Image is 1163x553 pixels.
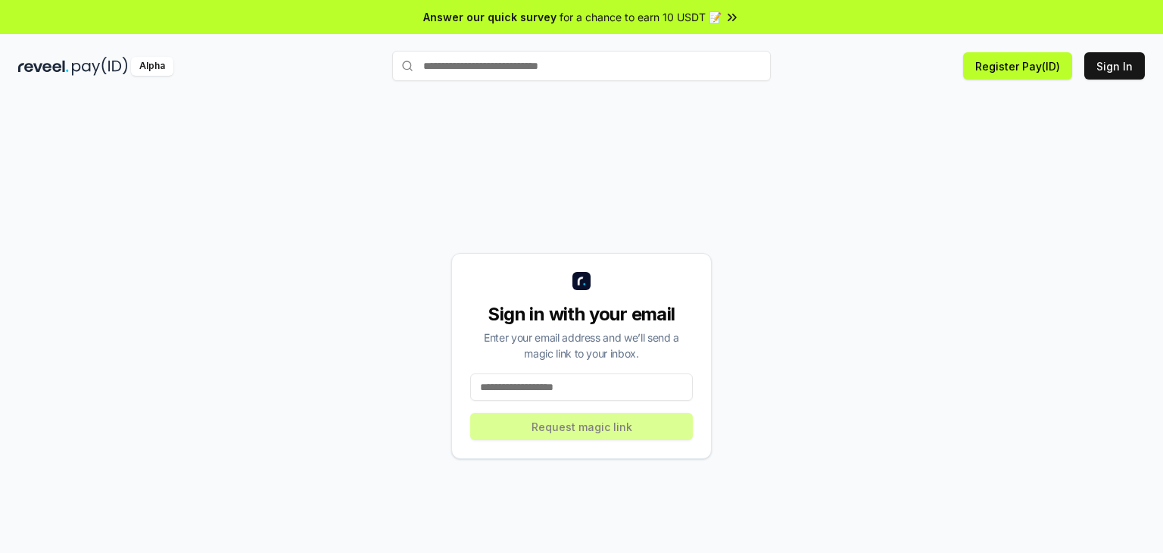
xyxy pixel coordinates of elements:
[131,57,173,76] div: Alpha
[1084,52,1145,80] button: Sign In
[18,57,69,76] img: reveel_dark
[560,9,722,25] span: for a chance to earn 10 USDT 📝
[72,57,128,76] img: pay_id
[470,302,693,326] div: Sign in with your email
[423,9,557,25] span: Answer our quick survey
[470,330,693,361] div: Enter your email address and we’ll send a magic link to your inbox.
[963,52,1072,80] button: Register Pay(ID)
[572,272,591,290] img: logo_small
